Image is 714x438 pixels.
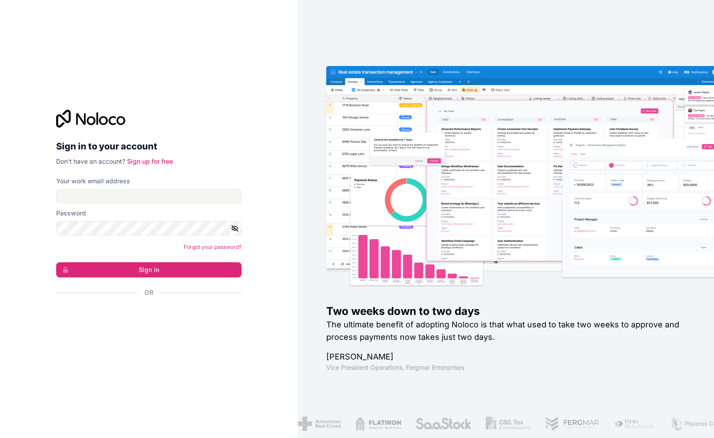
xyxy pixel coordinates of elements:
span: Don't have an account? [56,157,125,165]
a: Forgot your password? [184,244,242,250]
iframe: 「使用 Google 帳戶登入」按鈕 [52,307,239,326]
label: Password [56,209,86,218]
img: /assets/american-red-cross-BAupjrZR.png [298,417,341,431]
button: Sign in [56,262,242,277]
h1: Two weeks down to two days [326,304,686,318]
div: 使用 Google 帳戶登入。在新分頁中開啟 [56,307,234,326]
h1: Vice President Operations , Fergmar Enterprises [326,363,686,372]
label: Your work email address [56,177,130,186]
h2: The ultimate benefit of adopting Noloco is that what used to take two weeks to approve and proces... [326,318,686,343]
input: Password [56,221,242,236]
img: /assets/saastock-C6Zbiodz.png [415,417,472,431]
a: Sign up for free [127,157,173,165]
img: /assets/fergmar-CudnrXN5.png [545,417,599,431]
img: /assets/flatiron-C8eUkumj.png [355,417,402,431]
h2: Sign in to your account [56,138,242,154]
img: /assets/gbstax-C-GtDUiK.png [486,417,531,431]
span: Or [144,288,153,297]
input: Email address [56,189,242,203]
h1: [PERSON_NAME] [326,351,686,363]
img: /assets/fiera-fwj2N5v4.png [614,417,656,431]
